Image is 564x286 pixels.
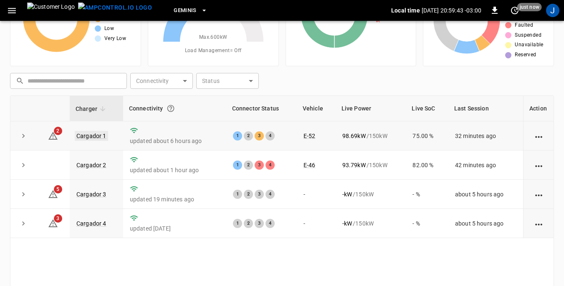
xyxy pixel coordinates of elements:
td: 32 minutes ago [448,121,523,151]
p: Local time [391,6,420,15]
div: / 150 kW [342,219,400,228]
div: 3 [255,219,264,228]
span: Max. 600 kW [199,33,228,42]
span: Suspended [515,31,541,40]
button: expand row [17,130,30,142]
div: action cell options [534,161,544,169]
td: - % [406,180,448,209]
div: profile-icon [546,4,559,17]
span: 5 [54,185,62,193]
th: Live Power [336,96,406,121]
a: Cargador 3 [76,191,106,198]
div: 1 [233,219,242,228]
button: expand row [17,217,30,230]
div: 3 [255,131,264,140]
td: about 5 hours ago [448,180,523,209]
span: Unavailable [515,41,543,49]
td: 82.00 % [406,151,448,180]
div: 4 [266,190,275,199]
a: Cargador 1 [75,131,108,141]
td: - [297,209,336,238]
span: Charger [76,104,108,114]
a: Cargador 4 [76,220,106,227]
td: - [297,180,336,209]
span: Reserved [515,51,536,59]
div: 1 [233,161,242,170]
div: / 150 kW [342,132,400,140]
div: Connectivity [129,101,220,116]
span: Very Low [104,35,126,43]
p: 98.69 kW [342,132,366,140]
th: Connector Status [226,96,297,121]
a: E-52 [303,133,316,139]
div: 4 [266,219,275,228]
p: - kW [342,190,352,198]
img: Customer Logo [27,3,75,18]
div: action cell options [534,132,544,140]
div: 1 [233,131,242,140]
th: Action [523,96,554,121]
img: ampcontrol.io logo [78,3,152,13]
th: Last Session [448,96,523,121]
button: set refresh interval [508,4,521,17]
td: - % [406,209,448,238]
td: 42 minutes ago [448,151,523,180]
button: Geminis [170,3,211,19]
div: / 150 kW [342,190,400,198]
a: E-46 [303,162,316,168]
td: about 5 hours ago [448,209,523,238]
span: Geminis [174,6,197,15]
span: just now [517,3,542,11]
span: 2 [54,127,62,135]
a: 5 [48,191,58,197]
div: 2 [244,219,253,228]
span: Faulted [515,21,533,30]
div: 4 [266,131,275,140]
p: updated about 6 hours ago [130,137,220,145]
div: / 150 kW [342,161,400,169]
div: 1 [233,190,242,199]
span: Load Management = Off [185,47,242,55]
p: updated 19 minutes ago [130,195,220,203]
div: action cell options [534,219,544,228]
th: Vehicle [297,96,336,121]
span: 3 [54,214,62,223]
button: Connection between the charger and our software. [163,101,178,116]
div: 3 [255,161,264,170]
a: Cargador 2 [76,162,106,168]
a: 3 [48,220,58,226]
a: 2 [48,132,58,138]
p: - kW [342,219,352,228]
td: 75.00 % [406,121,448,151]
div: 2 [244,190,253,199]
div: 2 [244,161,253,170]
p: 93.79 kW [342,161,366,169]
p: updated [DATE] [130,224,220,233]
div: 3 [255,190,264,199]
p: [DATE] 20:59:43 -03:00 [422,6,481,15]
p: updated about 1 hour ago [130,166,220,174]
button: expand row [17,188,30,201]
div: action cell options [534,190,544,198]
th: Live SoC [406,96,448,121]
div: 4 [266,161,275,170]
span: Low [104,25,114,33]
div: 2 [244,131,253,140]
button: expand row [17,159,30,171]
